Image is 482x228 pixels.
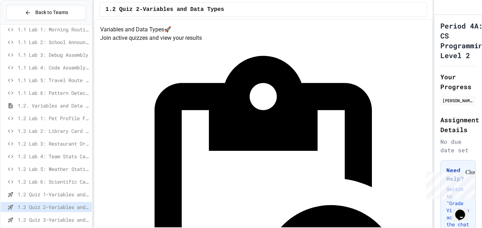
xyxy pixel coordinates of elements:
span: 1.1 Lab 1: Morning Routine Fix [18,26,89,33]
span: 1.1 Lab 5: Travel Route Debugger [18,76,89,84]
span: 1.2 Quiz 2-Variables and Data Types [18,203,89,211]
span: 1.2 Quiz 1-Variables and Data Types [18,191,89,198]
span: Back to Teams [35,9,68,16]
h3: Need Help? [446,166,470,183]
span: 1.2 Lab 1: Pet Profile Fix [18,115,89,122]
div: [PERSON_NAME] [442,97,474,104]
span: 1.2. Variables and Data Types [18,102,89,109]
div: No due date set [440,137,476,154]
span: 1.2 Lab 2: Library Card Creator [18,127,89,135]
span: 1.2 Quiz 2-Variables and Data Types [106,5,224,14]
h4: Variables and Data Types 🚀 [100,25,426,34]
span: 1.2 Lab 6: Scientific Calculator [18,178,89,185]
h2: Assignment Details [440,115,476,135]
iframe: chat widget [423,169,475,199]
button: Back to Teams [6,5,86,20]
div: Chat with us now!Close [3,3,49,45]
h2: Your Progress [440,72,476,92]
span: 1.2 Lab 3: Restaurant Order System [18,140,89,147]
span: 1.2 Quiz 3-Variables and Data Types [18,216,89,223]
span: 1.2 Lab 5: Weather Station Debugger [18,165,89,173]
span: 1.1 Lab 4: Code Assembly Challenge [18,64,89,71]
span: 1.2 Lab 4: Team Stats Calculator [18,153,89,160]
iframe: chat widget [452,200,475,221]
span: 1.1 Lab 2: School Announcements [18,38,89,46]
span: 1.1 Lab 3: Debug Assembly [18,51,89,58]
span: 1.1 Lab 6: Pattern Detective [18,89,89,97]
p: Join active quizzes and view your results [100,34,426,42]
